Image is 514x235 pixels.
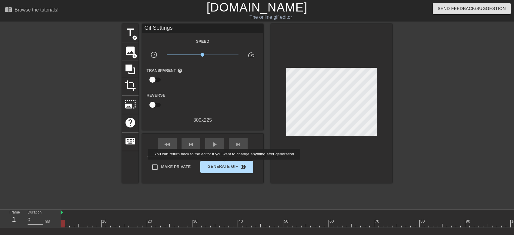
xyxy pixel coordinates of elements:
[193,218,199,224] div: 30
[5,210,23,227] div: Frame
[142,117,263,124] div: 300 x 225
[164,141,171,148] span: fast_rewind
[161,164,191,170] span: Make Private
[125,135,136,147] span: keyboard
[28,211,42,214] label: Duration
[174,14,367,21] div: The online gif editor
[284,218,289,224] div: 50
[438,5,506,12] span: Send Feedback/Suggestion
[125,117,136,128] span: help
[15,7,58,12] div: Browse the tutorials!
[200,161,253,173] button: Generate Gif
[5,6,12,13] span: menu_book
[420,218,426,224] div: 80
[102,218,108,224] div: 10
[147,68,182,74] label: Transparent
[196,38,209,45] label: Speed
[132,35,137,40] span: add_circle
[239,218,244,224] div: 40
[248,51,255,58] span: speed
[45,218,50,225] div: ms
[329,218,335,224] div: 60
[375,218,380,224] div: 70
[132,54,137,59] span: add_circle
[206,1,307,14] a: [DOMAIN_NAME]
[125,98,136,110] span: photo_size_select_large
[240,163,247,170] span: double_arrow
[187,141,195,148] span: skip_previous
[125,45,136,57] span: image
[466,218,471,224] div: 90
[9,214,18,225] div: 1
[433,3,511,14] button: Send Feedback/Suggestion
[147,92,165,98] label: Reverse
[142,24,263,33] div: Gif Settings
[203,163,250,170] span: Generate Gif
[125,27,136,38] span: title
[125,80,136,91] span: crop
[235,141,242,148] span: skip_next
[148,218,153,224] div: 20
[211,141,218,148] span: play_arrow
[150,51,158,58] span: slow_motion_video
[177,68,182,73] span: help
[5,6,58,15] a: Browse the tutorials!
